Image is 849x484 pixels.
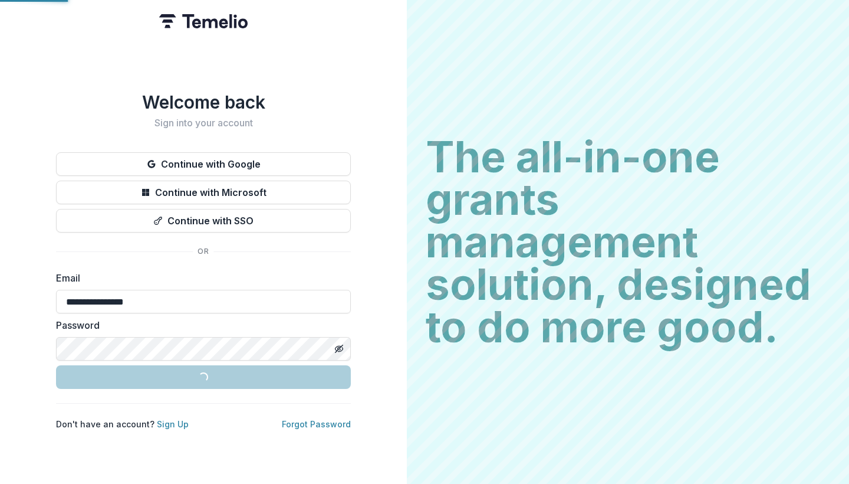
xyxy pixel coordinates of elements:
button: Toggle password visibility [330,339,348,358]
button: Continue with Google [56,152,351,176]
button: Continue with Microsoft [56,181,351,204]
a: Forgot Password [282,419,351,429]
p: Don't have an account? [56,418,189,430]
h1: Welcome back [56,91,351,113]
a: Sign Up [157,419,189,429]
h2: Sign into your account [56,117,351,129]
label: Email [56,271,344,285]
img: Temelio [159,14,248,28]
label: Password [56,318,344,332]
button: Continue with SSO [56,209,351,233]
